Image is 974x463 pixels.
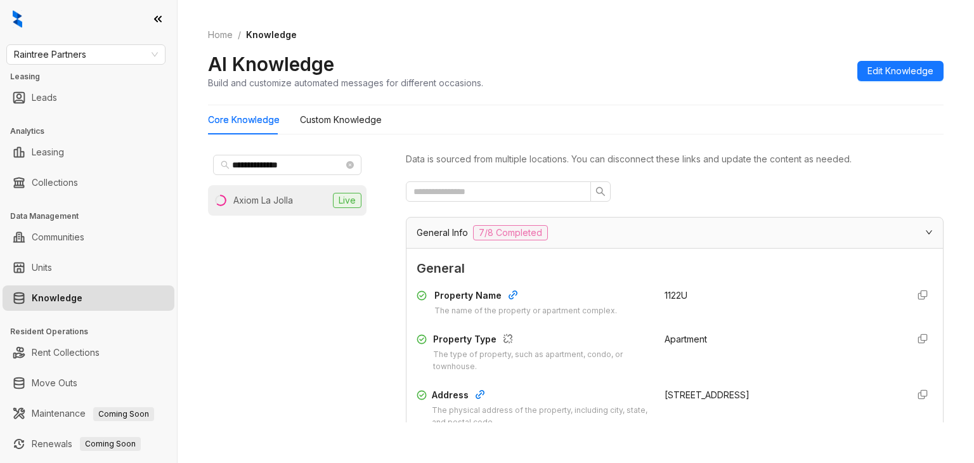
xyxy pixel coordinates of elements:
div: Property Type [433,332,649,349]
a: Leasing [32,140,64,165]
a: Leads [32,85,57,110]
span: Edit Knowledge [867,64,933,78]
li: Knowledge [3,285,174,311]
div: [STREET_ADDRESS] [665,388,897,402]
a: Units [32,255,52,280]
span: close-circle [346,161,354,169]
a: Communities [32,225,84,250]
h3: Data Management [10,211,177,222]
div: Data is sourced from multiple locations. You can disconnect these links and update the content as... [406,152,944,166]
span: Apartment [665,334,707,344]
h3: Leasing [10,71,177,82]
div: Build and customize automated messages for different occasions. [208,76,483,89]
li: Maintenance [3,401,174,426]
span: search [221,160,230,169]
span: 7/8 Completed [473,225,548,240]
li: Leasing [3,140,174,165]
li: Move Outs [3,370,174,396]
span: 1122U [665,290,687,301]
li: / [238,28,241,42]
span: search [595,186,606,197]
div: General Info7/8 Completed [406,218,943,248]
a: Rent Collections [32,340,100,365]
div: The physical address of the property, including city, state, and postal code. [432,405,649,429]
div: Core Knowledge [208,113,280,127]
h3: Analytics [10,126,177,137]
a: Collections [32,170,78,195]
span: Live [333,193,361,208]
h2: AI Knowledge [208,52,334,76]
span: Knowledge [246,29,297,40]
li: Communities [3,225,174,250]
span: Coming Soon [93,407,154,421]
li: Rent Collections [3,340,174,365]
img: logo [13,10,22,28]
span: Coming Soon [80,437,141,451]
div: The name of the property or apartment complex. [434,305,617,317]
li: Units [3,255,174,280]
a: Home [205,28,235,42]
li: Collections [3,170,174,195]
a: RenewalsComing Soon [32,431,141,457]
div: Address [432,388,649,405]
span: General [417,259,933,278]
span: Raintree Partners [14,45,158,64]
div: Custom Knowledge [300,113,382,127]
div: Property Name [434,289,617,305]
a: Knowledge [32,285,82,311]
div: Axiom La Jolla [233,193,293,207]
a: Move Outs [32,370,77,396]
li: Renewals [3,431,174,457]
div: The type of property, such as apartment, condo, or townhouse. [433,349,649,373]
li: Leads [3,85,174,110]
span: General Info [417,226,468,240]
button: Edit Knowledge [857,61,944,81]
span: expanded [925,228,933,236]
h3: Resident Operations [10,326,177,337]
